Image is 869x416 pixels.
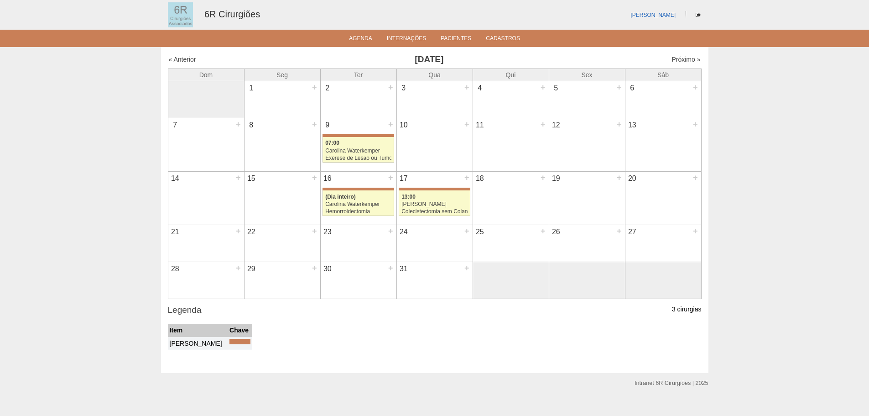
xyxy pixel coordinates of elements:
th: Sex [549,68,625,81]
div: + [539,118,547,130]
div: + [234,225,242,237]
div: Key: Maria Braido [323,188,394,190]
th: Sáb [625,68,701,81]
div: + [387,225,395,237]
div: + [463,262,471,274]
a: (Dia inteiro) Carolina Waterkemper Hemorroidectomia [323,190,394,216]
div: 19 [549,172,563,185]
div: 2 [321,81,335,95]
div: + [311,262,318,274]
th: Qui [473,68,549,81]
div: 18 [473,172,487,185]
div: 12 [549,118,563,132]
div: Colecistectomia sem Colangiografia VL [401,209,468,215]
div: 3 [397,81,411,95]
div: 11 [473,118,487,132]
a: 13:00 [PERSON_NAME] Colecistectomia sem Colangiografia VL [399,190,470,216]
h3: [DATE] [296,53,562,66]
div: 14 [168,172,182,185]
th: Ter [320,68,396,81]
td: [PERSON_NAME] [168,337,228,350]
div: Key: Maria Braido [323,134,394,137]
a: 07:00 Carolina Waterkemper Exerese de Lesão ou Tumor de Pele [323,137,394,163]
a: Pacientes [441,35,471,44]
div: 25 [473,225,487,239]
div: + [692,118,699,130]
div: + [387,172,395,184]
div: + [311,81,318,93]
div: + [692,172,699,184]
div: 4 [473,81,487,95]
div: 23 [321,225,335,239]
div: + [615,118,623,130]
div: 31 [397,262,411,276]
div: + [539,172,547,184]
div: + [311,118,318,130]
div: + [234,262,242,274]
div: 21 [168,225,182,239]
div: + [692,225,699,237]
div: 1 [245,81,259,95]
div: + [387,81,395,93]
div: + [463,225,471,237]
a: 6R Cirurgiões [204,9,260,19]
i: Sair [696,12,701,18]
div: + [615,225,623,237]
a: Cadastros [486,35,520,44]
div: 9 [321,118,335,132]
div: 13 [625,118,640,132]
div: 6 [625,81,640,95]
div: 10 [397,118,411,132]
div: Hemorroidectomia [325,209,391,215]
div: 20 [625,172,640,185]
div: + [234,172,242,184]
div: Carolina Waterkemper [325,201,391,207]
div: 26 [549,225,563,239]
a: Internações [387,35,427,44]
h3: Legenda [168,304,702,317]
div: [PERSON_NAME] [401,201,468,207]
th: Dom [168,68,244,81]
div: + [234,118,242,130]
div: Carolina Waterkemper [325,148,391,154]
div: 7 [168,118,182,132]
th: Chave [228,324,252,337]
th: Seg [244,68,320,81]
div: 22 [245,225,259,239]
div: 30 [321,262,335,276]
div: + [463,118,471,130]
div: + [539,225,547,237]
div: + [463,172,471,184]
span: 07:00 [325,140,339,146]
div: + [615,81,623,93]
div: 16 [321,172,335,185]
div: Key: Maria Braido [399,188,470,190]
th: Item [168,324,228,337]
div: + [311,225,318,237]
div: Exerese de Lesão ou Tumor de Pele [325,155,391,161]
div: 24 [397,225,411,239]
div: 27 [625,225,640,239]
div: Key: Maria Braido [229,339,250,344]
span: (Dia inteiro) [325,194,356,200]
p: 3 cirurgias [672,305,702,314]
div: 8 [245,118,259,132]
div: 17 [397,172,411,185]
div: + [692,81,699,93]
div: 29 [245,262,259,276]
a: Agenda [349,35,372,44]
th: Qua [396,68,473,81]
div: 5 [549,81,563,95]
div: + [463,81,471,93]
div: + [387,262,395,274]
a: [PERSON_NAME] [630,12,676,18]
div: Intranet 6R Cirurgiões | 2025 [635,379,708,388]
div: 28 [168,262,182,276]
div: + [615,172,623,184]
div: + [387,118,395,130]
a: « Anterior [169,56,196,63]
div: + [539,81,547,93]
span: 13:00 [401,194,416,200]
div: 15 [245,172,259,185]
a: Próximo » [671,56,700,63]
